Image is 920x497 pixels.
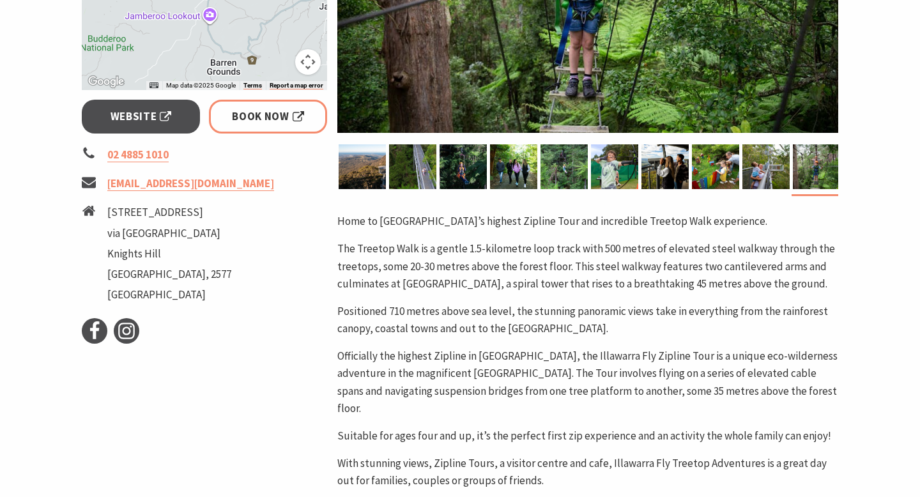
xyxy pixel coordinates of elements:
[107,245,231,263] li: Knights Hill
[85,73,127,90] img: Google
[591,144,638,189] img: Archery at Illawarra Fly Treetop Adventures
[107,176,274,191] a: [EMAIL_ADDRESS][DOMAIN_NAME]
[149,81,158,90] button: Keyboard shortcuts
[82,100,200,134] a: Website
[85,73,127,90] a: Open this area in Google Maps (opens a new window)
[107,266,231,283] li: [GEOGRAPHIC_DATA], 2577
[243,82,262,89] a: Terms (opens in new tab)
[337,455,838,489] p: With stunning views, Zipline Tours, a visitor centre and cafe, Illawarra Fly Treetop Adventures i...
[339,144,386,189] img: Knights Tower at Illawarra Fly
[742,144,790,189] img: Treetop Walk at Illawarra Fly Treetop Adventures
[337,303,838,337] p: Positioned 710 metres above sea level, the stunning panoramic views take in everything from the r...
[337,213,838,230] p: Home to [GEOGRAPHIC_DATA]’s highest Zipline Tour and incredible Treetop Walk experience.
[111,108,172,125] span: Website
[389,144,436,189] img: Treetop Walk at Illawarra Fly
[692,144,739,189] img: Enchanted Forest at Illawarra Fly Treetop Adventures
[107,148,169,162] a: 02 4885 1010
[337,240,838,293] p: The Treetop Walk is a gentle 1.5-kilometre loop track with 500 metres of elevated steel walkway t...
[641,144,689,189] img: Treetop Walk at Illawarra Fly Treetop Adventures
[337,427,838,445] p: Suitable for ages four and up, it’s the perfect first zip experience and an activity the whole fa...
[107,204,231,221] li: [STREET_ADDRESS]
[295,49,321,75] button: Map camera controls
[107,225,231,242] li: via [GEOGRAPHIC_DATA]
[232,108,304,125] span: Book Now
[540,144,588,189] img: Zipline Tour at Illawarra Fly Treetop Adventures
[209,100,327,134] a: Book Now
[166,82,236,89] span: Map data ©2025 Google
[270,82,323,89] a: Report a map error
[440,144,487,189] img: Zipline Tour at Illawarra Fly
[107,286,231,303] li: [GEOGRAPHIC_DATA]
[490,144,537,189] img: Illawarra Fly
[337,348,838,417] p: Officially the highest Zipline in [GEOGRAPHIC_DATA], the Illawarra Fly Zipline Tour is a unique e...
[793,144,840,189] img: Zipline Tour suspension bridge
